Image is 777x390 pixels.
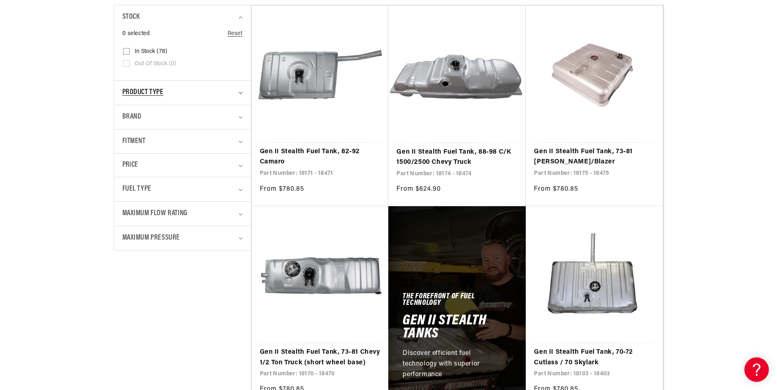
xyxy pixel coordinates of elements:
span: Price [122,160,138,171]
summary: Brand (0 selected) [122,105,243,129]
span: Fitment [122,136,146,148]
a: Gen II Stealth Fuel Tank, 73-81 Chevy 1/2 Ton Truck (short wheel base) [260,347,381,368]
a: Gen II Stealth Fuel Tank, 70-72 Cutlass / 70 Skylark [534,347,655,368]
a: Reset [228,29,243,38]
span: Out of stock (0) [135,60,176,68]
summary: Product type (0 selected) [122,81,243,105]
span: Maximum Pressure [122,232,180,244]
summary: Fuel Type (0 selected) [122,177,243,201]
span: Product type [122,87,164,99]
span: Fuel Type [122,183,151,195]
summary: Stock (0 selected) [122,5,243,29]
summary: Maximum Flow Rating (0 selected) [122,202,243,226]
span: Maximum Flow Rating [122,208,188,220]
span: Brand [122,111,142,123]
p: Discover efficient fuel technology with superior performance [403,348,503,380]
summary: Fitment (0 selected) [122,130,243,154]
span: Stock [122,11,140,23]
a: Gen II Stealth Fuel Tank, 82-92 Camaro [260,147,381,167]
span: In stock (78) [135,48,167,55]
a: Gen II Stealth Fuel Tank, 88-98 C/K 1500/2500 Chevy Truck [396,147,518,168]
span: 0 selected [122,29,150,38]
summary: Price [122,154,243,177]
a: Gen II Stealth Fuel Tank, 73-81 [PERSON_NAME]/Blazer [534,147,655,167]
h5: The forefront of fuel technology [403,294,511,307]
h2: Gen II Stealth Tanks [403,315,511,340]
summary: Maximum Pressure (0 selected) [122,226,243,250]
